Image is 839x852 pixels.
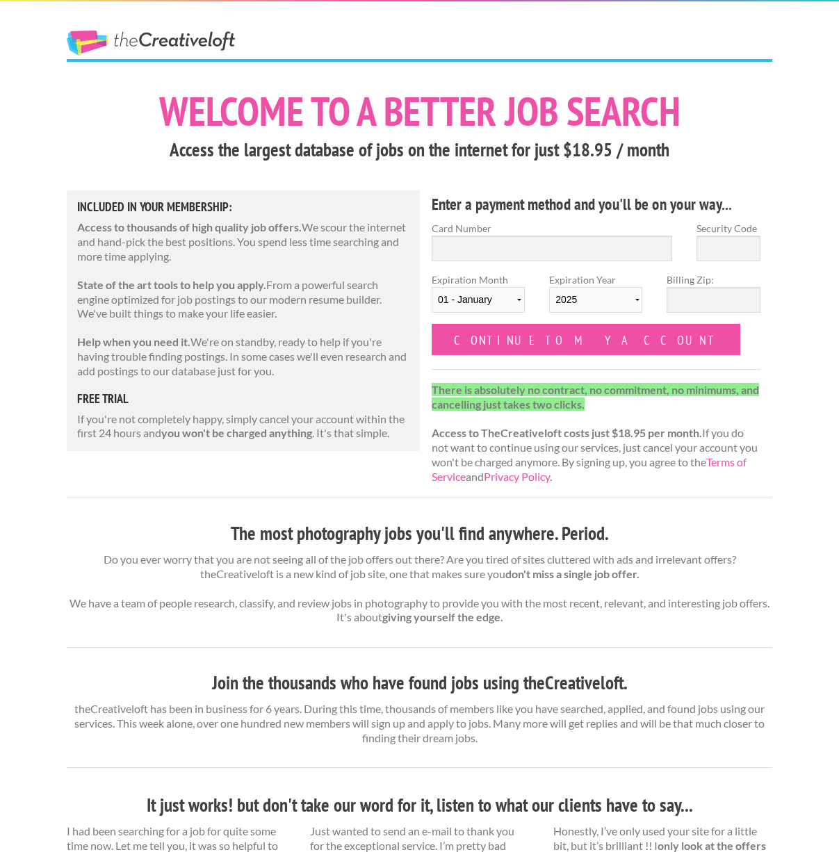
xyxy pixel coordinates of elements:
p: If you're not completely happy, simply cancel your account within the first 24 hours and . It's t... [77,412,409,441]
strong: Help when you need it. [77,335,190,348]
strong: don't miss a single job offer. [505,567,640,580]
a: Terms of Service [432,455,747,483]
label: Expiration Month [432,272,525,324]
p: theCreativeloft has been in business for 6 years. During this time, thousands of members like you... [67,702,772,745]
strong: State of the art tools to help you apply. [77,278,266,291]
h3: Join the thousands who have found jobs using theCreativeloft. [67,670,772,696]
label: Expiration Year [549,272,642,324]
h3: Access the largest database of jobs on the internet for just $18.95 / month [67,137,772,163]
p: We scour the internet and hand-pick the best positions. You spend less time searching and more ti... [77,220,409,263]
label: Card Number [432,221,672,236]
p: From a powerful search engine optimized for job postings to our modern resume builder. We've buil... [77,278,409,321]
h5: free trial [77,393,409,405]
label: Billing Zip: [667,272,760,287]
h1: Welcome to a better job search [67,91,772,131]
strong: you won't be charged anything [161,426,312,439]
p: If you do not want to continue using our services, just cancel your account you won't be charged ... [432,383,760,484]
p: Do you ever worry that you are not seeing all of the job offers out there? Are you tired of sites... [67,552,772,625]
a: The Creative Loft [67,31,235,56]
strong: Access to TheCreativeloft costs just $18.95 per month. [432,426,702,439]
select: Expiration Month [432,287,525,313]
a: Privacy Policy [484,470,550,483]
h4: Enter a payment method and you'll be on your way... [432,193,760,215]
h3: The most photography jobs you'll find anywhere. Period. [67,521,772,547]
strong: giving yourself the edge. [382,610,503,623]
h5: Included in Your Membership: [77,201,409,213]
select: Expiration Year [549,287,642,313]
h3: It just works! but don't take our word for it, listen to what our clients have to say... [67,792,772,819]
input: Continue to my account [432,324,740,355]
p: We're on standby, ready to help if you're having trouble finding postings. In some cases we'll ev... [77,335,409,378]
label: Security Code [697,221,760,236]
strong: Access to thousands of high quality job offers. [77,220,302,234]
strong: There is absolutely no contract, no commitment, no minimums, and cancelling just takes two clicks. [432,383,759,411]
